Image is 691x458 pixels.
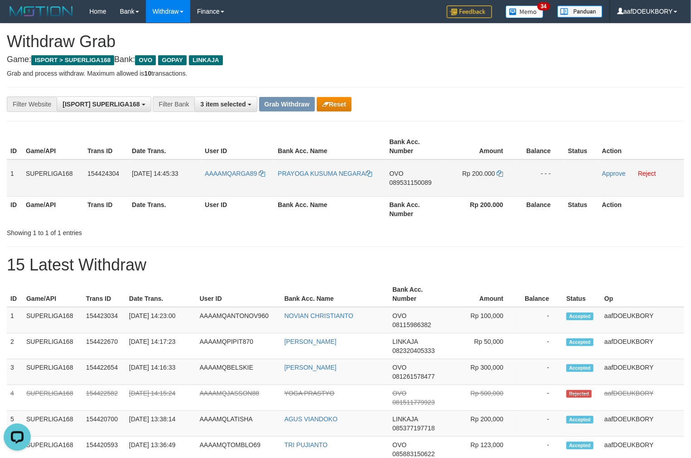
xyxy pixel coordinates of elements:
[537,2,550,10] span: 34
[158,55,187,65] span: GOPAY
[259,97,315,111] button: Grab Withdraw
[128,196,201,222] th: Date Trans.
[126,281,196,307] th: Date Trans.
[392,415,418,423] span: LINKAJA
[566,442,594,449] span: Accepted
[7,385,23,411] td: 4
[448,385,517,411] td: Rp 500,000
[392,364,406,371] span: OVO
[601,385,684,411] td: aafDOEUKBORY
[205,170,257,177] span: AAAAMQARGA89
[189,55,223,65] span: LINKAJA
[447,5,492,18] img: Feedback.jpg
[386,196,446,222] th: Bank Acc. Number
[599,134,684,159] th: Action
[196,281,281,307] th: User ID
[82,385,126,411] td: 154422582
[599,196,684,222] th: Action
[392,338,418,345] span: LINKAJA
[126,359,196,385] td: [DATE] 14:16:33
[7,96,57,112] div: Filter Website
[392,390,406,397] span: OVO
[285,390,334,397] a: YOGA PRASTYO
[566,313,594,320] span: Accepted
[57,96,151,112] button: [ISPORT] SUPERLIGA168
[82,281,126,307] th: Trans ID
[448,281,517,307] th: Amount
[446,134,517,159] th: Amount
[31,55,114,65] span: ISPORT > SUPERLIGA168
[392,373,435,380] span: Copy 081261578477 to clipboard
[87,170,119,177] span: 154424304
[126,411,196,437] td: [DATE] 13:38:14
[506,5,544,18] img: Button%20Memo.svg
[126,385,196,411] td: [DATE] 14:15:24
[557,5,603,18] img: panduan.png
[386,134,446,159] th: Bank Acc. Number
[196,411,281,437] td: AAAAMQLATISHA
[602,170,626,177] a: Approve
[201,134,274,159] th: User ID
[285,415,338,423] a: AGUS VIANDOKO
[317,97,352,111] button: Reset
[7,225,281,237] div: Showing 1 to 1 of 1 entries
[285,312,353,319] a: NOVIAN CHRISTIANTO
[23,307,82,333] td: SUPERLIGA168
[7,33,684,51] h1: Withdraw Grab
[63,101,140,108] span: [ISPORT] SUPERLIGA168
[201,196,274,222] th: User ID
[135,55,156,65] span: OVO
[389,281,448,307] th: Bank Acc. Number
[278,170,372,177] a: PRAYOGA KUSUMA NEGARA
[7,256,684,274] h1: 15 Latest Withdraw
[497,170,503,177] a: Copy 200000 to clipboard
[285,338,337,345] a: [PERSON_NAME]
[23,359,82,385] td: SUPERLIGA168
[565,134,599,159] th: Status
[274,196,386,222] th: Bank Acc. Name
[448,307,517,333] td: Rp 100,000
[22,134,84,159] th: Game/API
[392,441,406,448] span: OVO
[4,4,31,31] button: Open LiveChat chat widget
[566,338,594,346] span: Accepted
[274,134,386,159] th: Bank Acc. Name
[82,359,126,385] td: 154422654
[517,159,565,197] td: - - -
[390,179,432,186] span: Copy 089531150089 to clipboard
[128,134,201,159] th: Date Trans.
[23,411,82,437] td: SUPERLIGA168
[563,281,601,307] th: Status
[7,359,23,385] td: 3
[517,385,563,411] td: -
[392,321,431,328] span: Copy 08115986382 to clipboard
[153,96,194,112] div: Filter Bank
[196,359,281,385] td: AAAAMQBELSKIE
[84,134,128,159] th: Trans ID
[205,170,265,177] a: AAAAMQARGA89
[390,170,404,177] span: OVO
[84,196,128,222] th: Trans ID
[517,281,563,307] th: Balance
[23,281,82,307] th: Game/API
[7,333,23,359] td: 2
[446,196,517,222] th: Rp 200.000
[601,281,684,307] th: Op
[601,359,684,385] td: aafDOEUKBORY
[601,333,684,359] td: aafDOEUKBORY
[517,411,563,437] td: -
[200,101,246,108] span: 3 item selected
[448,411,517,437] td: Rp 200,000
[7,307,23,333] td: 1
[23,385,82,411] td: SUPERLIGA168
[285,441,328,448] a: TRI PUJIANTO
[601,307,684,333] td: aafDOEUKBORY
[196,385,281,411] td: AAAAMQJASSON88
[392,347,435,354] span: Copy 082320405333 to clipboard
[194,96,257,112] button: 3 item selected
[517,333,563,359] td: -
[196,333,281,359] td: AAAAMQPIPIT870
[7,159,22,197] td: 1
[126,307,196,333] td: [DATE] 14:23:00
[448,359,517,385] td: Rp 300,000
